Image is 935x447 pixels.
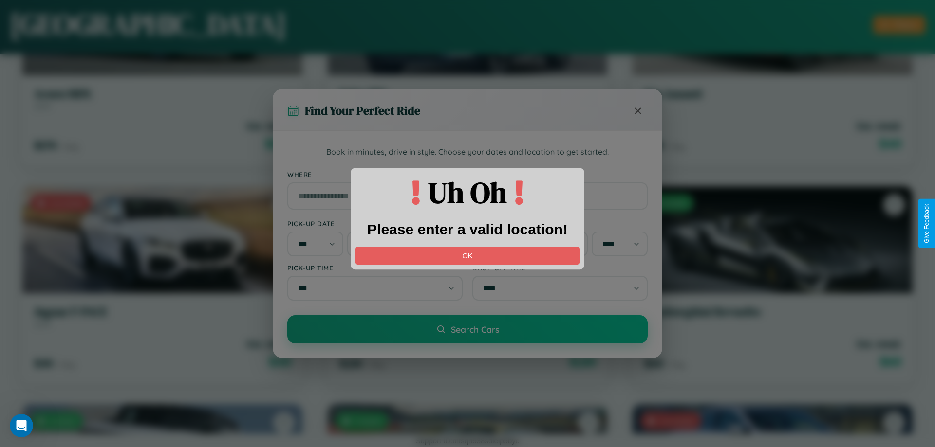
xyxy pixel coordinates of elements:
[287,264,463,272] label: Pick-up Time
[472,264,648,272] label: Drop-off Time
[305,103,420,119] h3: Find Your Perfect Ride
[287,219,463,228] label: Pick-up Date
[287,146,648,159] p: Book in minutes, drive in style. Choose your dates and location to get started.
[451,324,499,335] span: Search Cars
[472,219,648,228] label: Drop-off Date
[287,170,648,179] label: Where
